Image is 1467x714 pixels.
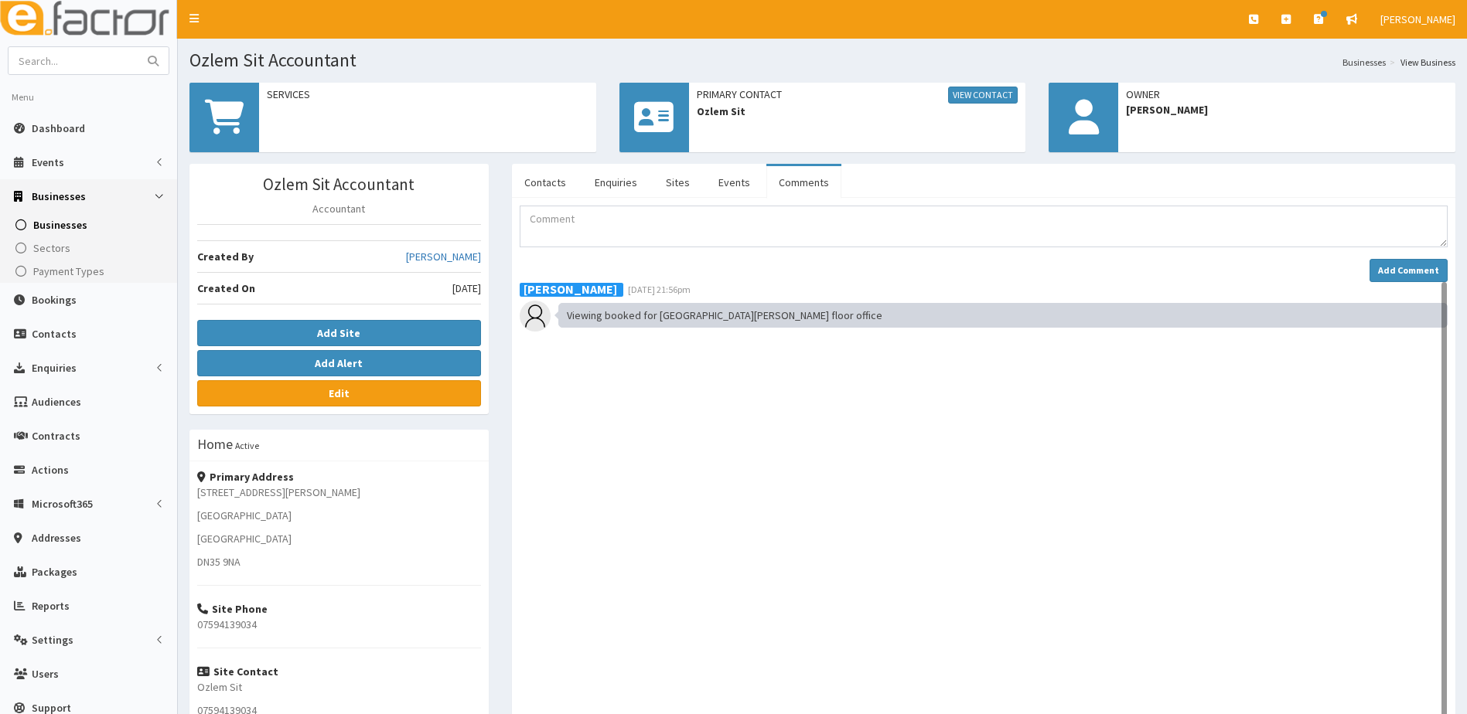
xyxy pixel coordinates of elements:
p: [GEOGRAPHIC_DATA] [197,531,481,546]
p: 07594139034 [197,617,481,632]
span: Enquiries [32,361,77,375]
span: Dashboard [32,121,85,135]
p: DN35 9NA [197,554,481,569]
span: Services [267,87,589,102]
span: Sectors [33,241,70,255]
b: Created By [197,250,254,263]
button: Add Alert [197,350,481,376]
li: View Business [1386,56,1455,69]
a: Sectors [4,236,177,260]
span: Audiences [32,395,81,409]
strong: Site Phone [197,602,268,616]
span: Businesses [32,189,86,203]
h3: Home [197,437,233,451]
span: Settings [32,633,73,647]
span: Contacts [32,327,77,341]
span: Events [32,155,64,169]
span: [DATE] 21:56pm [628,284,691,295]
input: Search... [9,47,138,74]
a: Comments [766,166,841,199]
span: Payment Types [33,264,104,278]
a: Enquiries [582,166,650,199]
a: Payment Types [4,260,177,283]
p: [STREET_ADDRESS][PERSON_NAME] [197,484,481,500]
div: Viewing booked for [GEOGRAPHIC_DATA][PERSON_NAME] floor office [558,303,1448,328]
p: [GEOGRAPHIC_DATA] [197,508,481,523]
span: Primary Contact [697,87,1018,104]
h1: Ozlem Sit Accountant [189,50,1455,70]
span: Bookings [32,293,77,307]
a: Businesses [4,213,177,236]
strong: Site Contact [197,665,278,678]
b: Created On [197,281,255,295]
button: Add Comment [1370,259,1448,282]
span: [PERSON_NAME] [1126,102,1448,117]
span: Reports [32,599,70,613]
span: Users [32,667,59,681]
span: Owner [1126,87,1448,102]
textarea: Comment [520,206,1448,247]
b: [PERSON_NAME] [524,280,617,296]
span: [PERSON_NAME] [1380,12,1455,26]
a: [PERSON_NAME] [406,249,481,264]
span: Actions [32,463,69,477]
a: Sites [653,166,702,199]
a: Edit [197,380,481,406]
span: Contracts [32,429,80,443]
span: [DATE] [452,280,481,296]
b: Edit [329,386,350,400]
b: Add Site [317,326,360,340]
a: View Contact [948,87,1018,104]
a: Events [706,166,762,199]
strong: Add Comment [1378,264,1439,276]
span: Microsoft365 [32,497,93,511]
span: Businesses [33,218,87,232]
b: Add Alert [315,356,363,370]
span: Ozlem Sit [697,104,1018,119]
span: Packages [32,565,77,579]
p: Accountant [197,201,481,216]
a: Contacts [512,166,578,199]
small: Active [235,440,259,451]
strong: Primary Address [197,470,294,484]
h3: Ozlem Sit Accountant [197,175,481,193]
a: Businesses [1342,56,1386,69]
span: Addresses [32,531,81,545]
p: Ozlem Sit [197,679,481,695]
